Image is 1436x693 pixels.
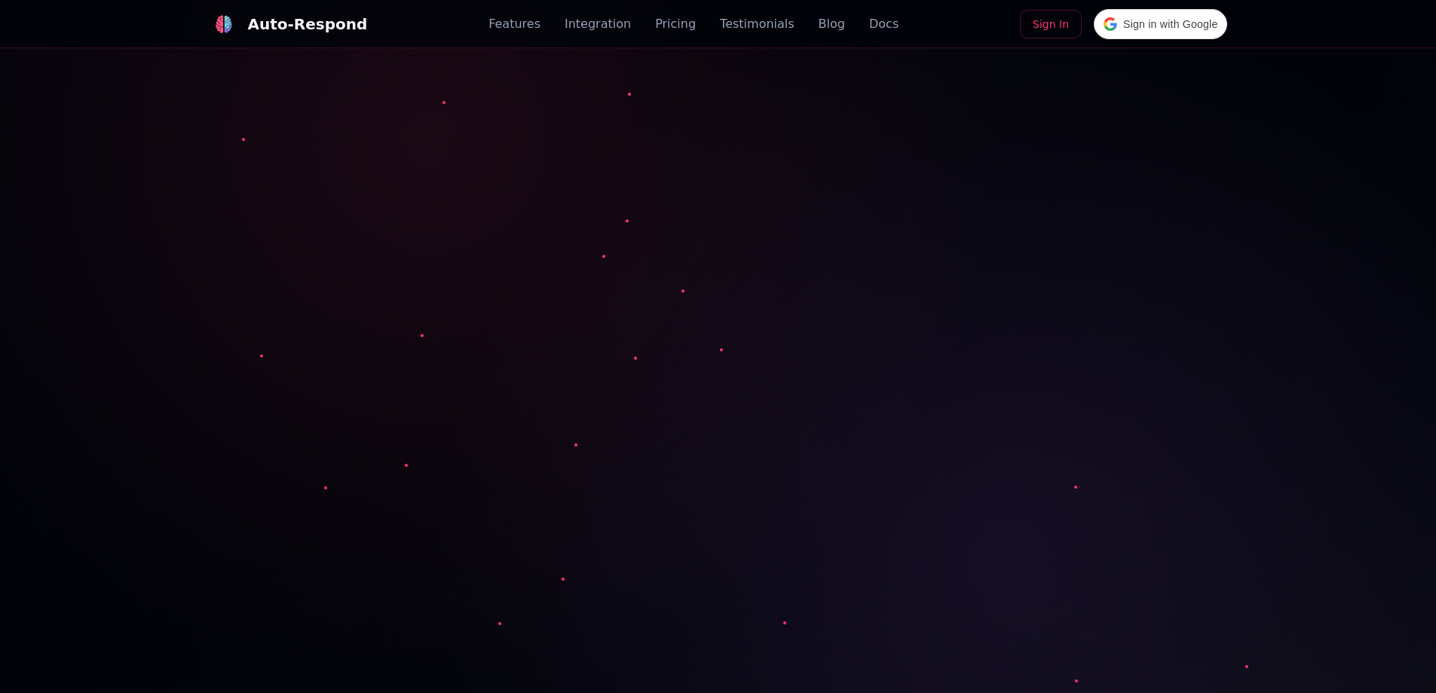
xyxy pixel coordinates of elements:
[248,14,368,35] div: Auto-Respond
[1094,9,1227,39] div: Sign in with Google
[1123,17,1217,32] span: Sign in with Google
[720,15,795,33] a: Testimonials
[565,15,631,33] a: Integration
[209,9,368,39] a: Auto-Respond
[214,15,232,33] img: logo.svg
[1020,10,1082,38] a: Sign In
[819,15,845,33] a: Blog
[869,15,899,33] a: Docs
[655,15,696,33] a: Pricing
[488,15,540,33] a: Features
